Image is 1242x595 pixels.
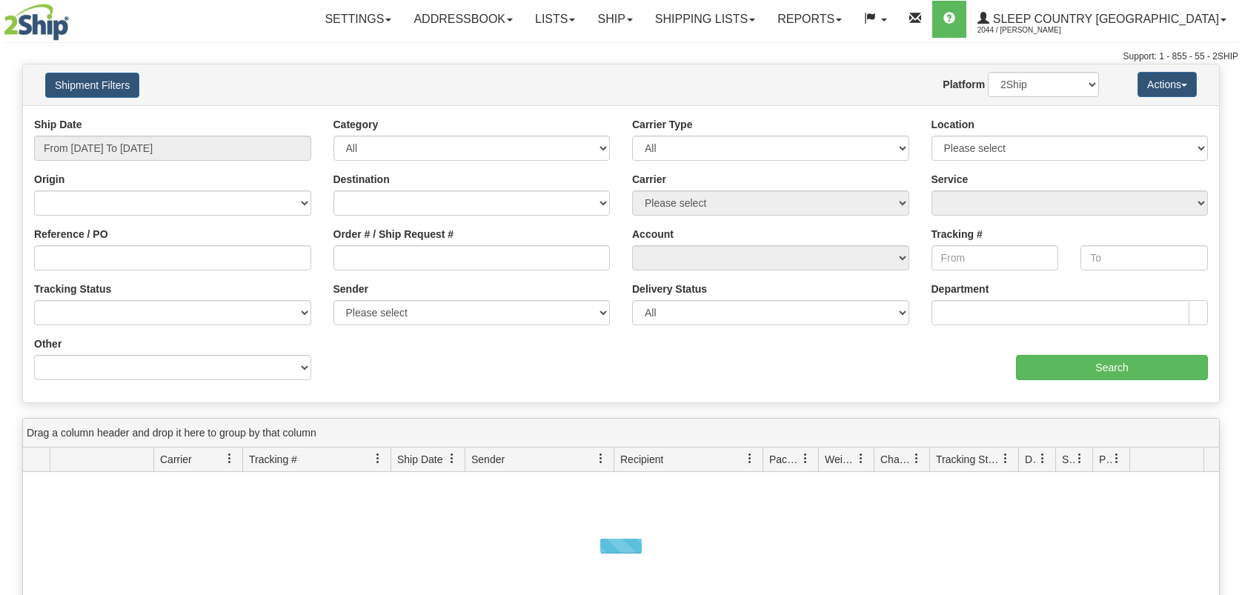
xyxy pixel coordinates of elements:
[1138,72,1197,97] button: Actions
[588,446,614,471] a: Sender filter column settings
[931,172,969,187] label: Service
[737,446,763,471] a: Recipient filter column settings
[1016,355,1208,380] input: Search
[904,446,929,471] a: Charge filter column settings
[4,4,69,41] img: logo2044.jpg
[524,1,586,38] a: Lists
[1080,245,1208,270] input: To
[1099,452,1112,467] span: Pickup Status
[313,1,402,38] a: Settings
[4,50,1238,63] div: Support: 1 - 855 - 55 - 2SHIP
[931,245,1059,270] input: From
[34,117,82,132] label: Ship Date
[217,446,242,471] a: Carrier filter column settings
[365,446,391,471] a: Tracking # filter column settings
[333,117,379,132] label: Category
[632,227,674,242] label: Account
[766,1,853,38] a: Reports
[936,452,1000,467] span: Tracking Status
[1062,452,1075,467] span: Shipment Issues
[1104,446,1129,471] a: Pickup Status filter column settings
[632,172,666,187] label: Carrier
[1025,452,1037,467] span: Delivery Status
[989,13,1219,25] span: Sleep Country [GEOGRAPHIC_DATA]
[45,73,139,98] button: Shipment Filters
[1208,222,1241,373] iframe: chat widget
[23,419,1219,448] div: grid grouping header
[849,446,874,471] a: Weight filter column settings
[34,282,111,296] label: Tracking Status
[249,452,297,467] span: Tracking #
[931,117,974,132] label: Location
[333,282,368,296] label: Sender
[632,117,692,132] label: Carrier Type
[931,282,989,296] label: Department
[586,1,643,38] a: Ship
[160,452,192,467] span: Carrier
[397,452,442,467] span: Ship Date
[34,172,64,187] label: Origin
[943,77,985,92] label: Platform
[333,172,390,187] label: Destination
[34,336,62,351] label: Other
[439,446,465,471] a: Ship Date filter column settings
[931,227,983,242] label: Tracking #
[825,452,856,467] span: Weight
[333,227,454,242] label: Order # / Ship Request #
[620,452,663,467] span: Recipient
[644,1,766,38] a: Shipping lists
[769,452,800,467] span: Packages
[34,227,108,242] label: Reference / PO
[993,446,1018,471] a: Tracking Status filter column settings
[632,282,707,296] label: Delivery Status
[966,1,1238,38] a: Sleep Country [GEOGRAPHIC_DATA] 2044 / [PERSON_NAME]
[1067,446,1092,471] a: Shipment Issues filter column settings
[1030,446,1055,471] a: Delivery Status filter column settings
[402,1,524,38] a: Addressbook
[977,23,1089,38] span: 2044 / [PERSON_NAME]
[471,452,505,467] span: Sender
[793,446,818,471] a: Packages filter column settings
[880,452,911,467] span: Charge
